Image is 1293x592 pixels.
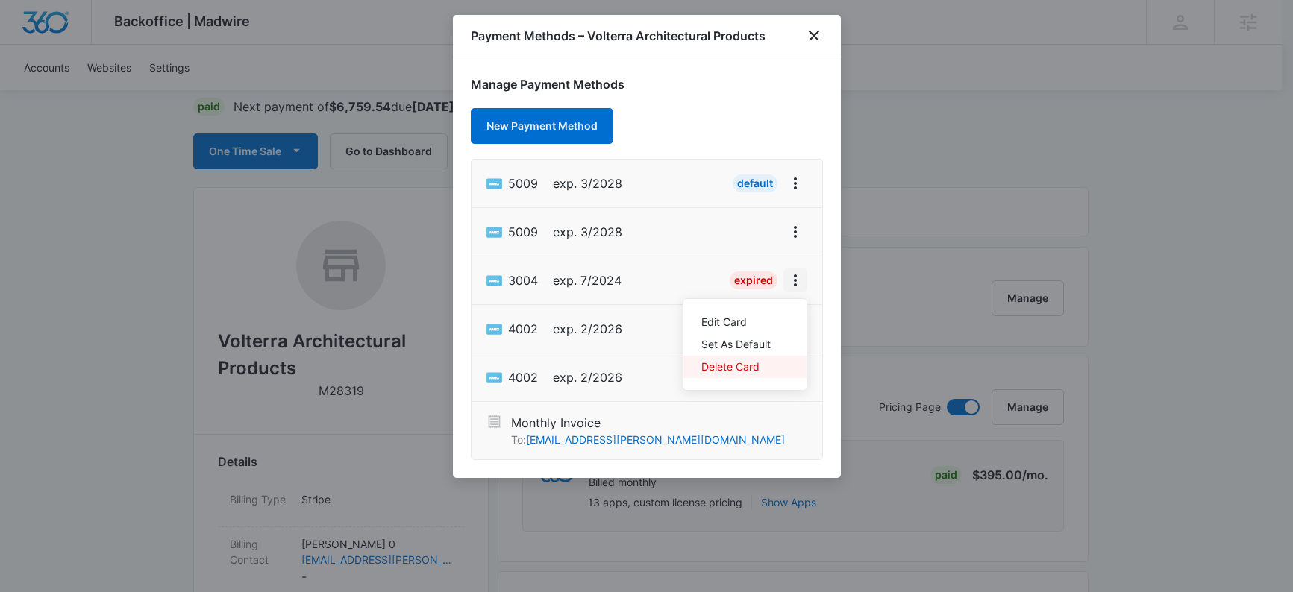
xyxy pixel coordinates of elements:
div: Default [733,174,777,192]
button: View More [783,171,807,195]
span: American Express ending with [508,271,538,289]
h1: Manage Payment Methods [471,75,823,93]
span: American Express ending with [508,320,538,338]
div: Expired [730,271,777,289]
span: American Express ending with [508,174,538,192]
span: exp. 2/2026 [553,368,622,386]
button: Delete Card [683,356,807,378]
span: exp. 3/2028 [553,223,622,241]
span: American Express ending with [508,368,538,386]
h1: Payment Methods – Volterra Architectural Products [471,27,766,45]
span: exp. 3/2028 [553,174,622,192]
div: Delete Card [701,362,771,372]
p: Monthly Invoice [511,414,785,432]
p: To: [511,432,785,447]
span: American Express ending with [508,223,538,241]
a: [EMAIL_ADDRESS][PERSON_NAME][DOMAIN_NAME] [526,433,785,446]
span: exp. 2/2026 [553,320,622,338]
button: View More [783,268,807,292]
button: close [805,27,823,45]
div: Set As Default [701,339,771,350]
button: View More [783,220,807,244]
button: Set As Default [683,333,807,356]
div: Edit Card [701,317,771,327]
button: New Payment Method [471,108,613,144]
span: exp. 7/2024 [553,271,622,289]
button: Edit Card [683,311,807,333]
